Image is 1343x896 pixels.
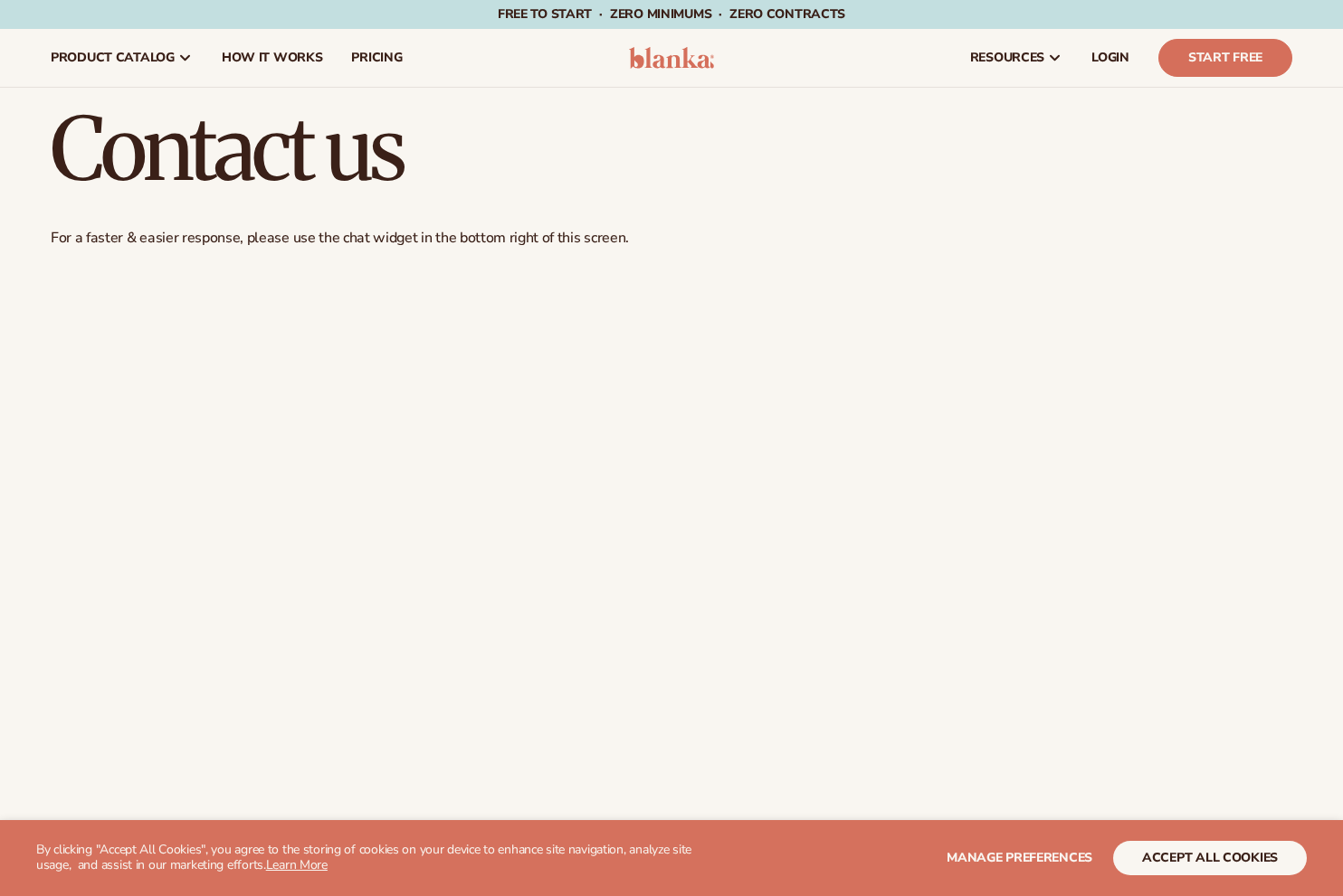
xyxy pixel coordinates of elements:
[337,29,416,87] a: pricing
[207,29,338,87] a: How It Works
[36,29,207,87] a: product catalog
[947,849,1092,866] span: Manage preferences
[351,51,402,65] span: pricing
[1091,51,1129,65] span: LOGIN
[36,843,719,873] p: By clicking "Accept All Cookies", you agree to the storing of cookies on your device to enhance s...
[1077,29,1144,87] a: LOGIN
[51,229,1292,248] p: For a faster & easier response, please use the chat widget in the bottom right of this screen.
[51,106,1292,193] h1: Contact us
[970,51,1044,65] span: resources
[629,47,715,69] img: logo
[222,51,323,65] span: How It Works
[1158,39,1292,77] a: Start Free
[956,29,1077,87] a: resources
[947,841,1092,875] button: Manage preferences
[1113,841,1307,875] button: accept all cookies
[266,856,328,873] a: Learn More
[51,51,175,65] span: product catalog
[498,5,845,23] span: Free to start · ZERO minimums · ZERO contracts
